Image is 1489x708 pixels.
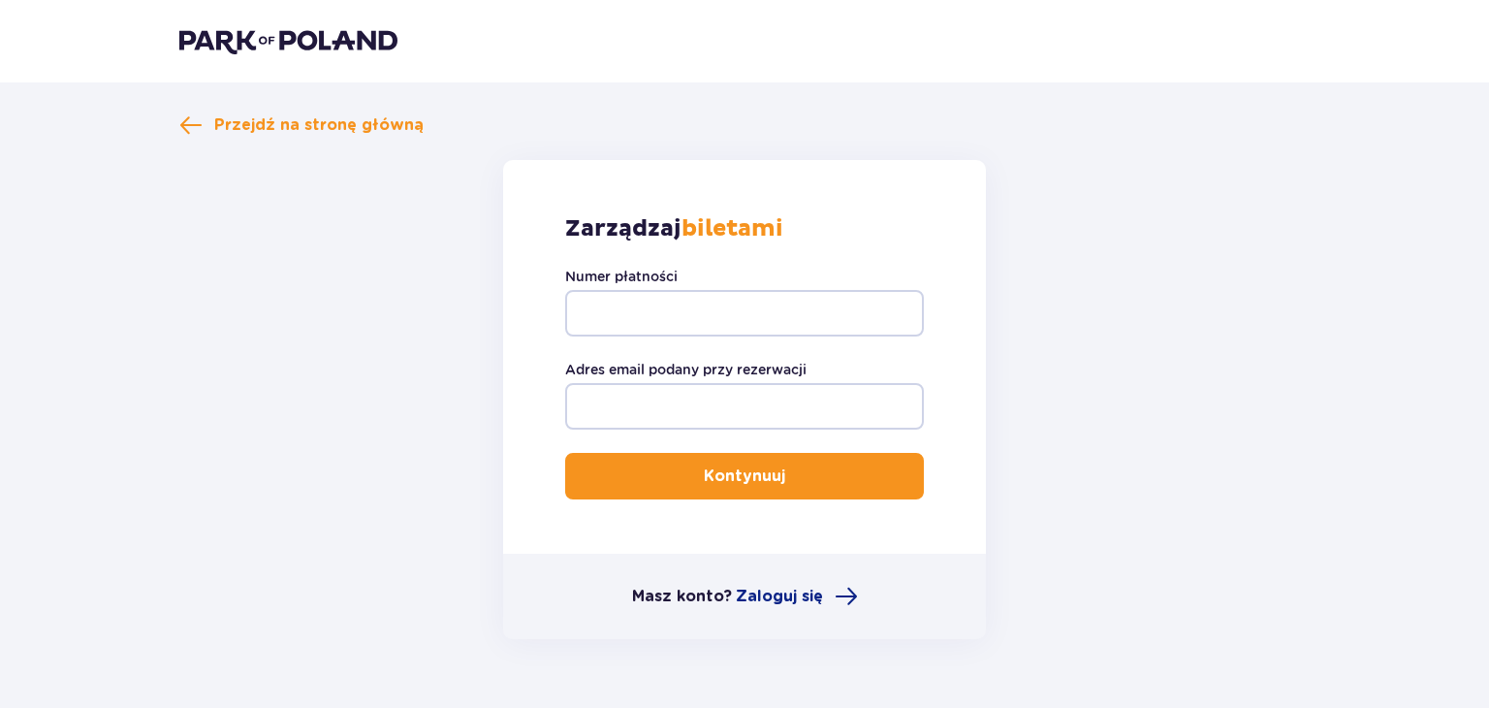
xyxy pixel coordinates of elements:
label: Adres email podany przy rezerwacji [565,360,807,379]
a: Przejdź na stronę główną [179,113,424,137]
label: Numer płatności [565,267,678,286]
p: Kontynuuj [704,466,785,487]
span: Przejdź na stronę główną [214,114,424,136]
p: Zarządzaj [565,214,783,243]
button: Kontynuuj [565,453,924,499]
img: Park of Poland logo [179,27,397,54]
strong: biletami [681,214,783,243]
p: Masz konto? [632,586,732,607]
span: Zaloguj się [736,586,823,607]
a: Zaloguj się [736,585,858,608]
